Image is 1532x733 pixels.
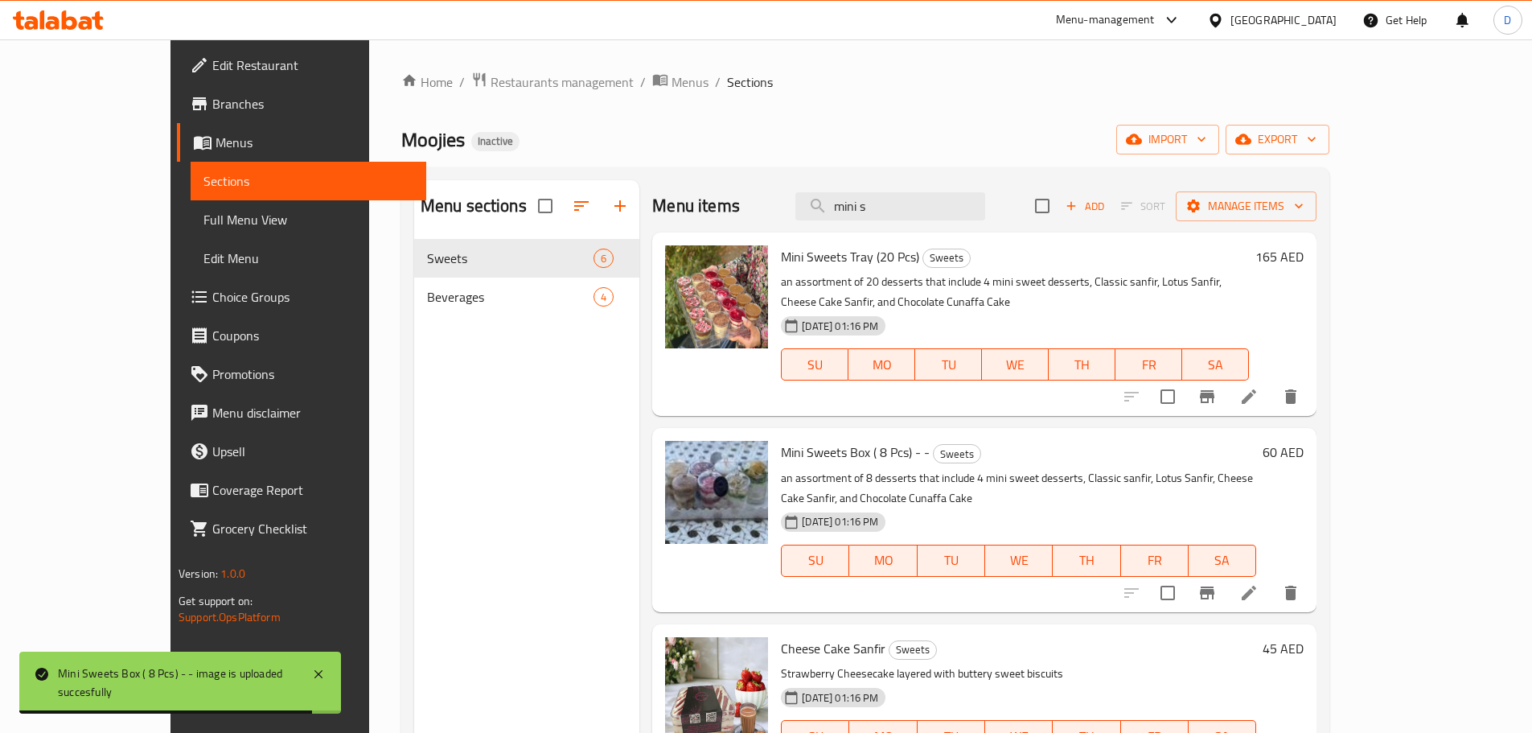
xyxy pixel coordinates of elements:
[1059,194,1111,219] button: Add
[781,664,1256,684] p: Strawberry Cheesecake layered with buttery sweet biscuits
[1238,130,1316,150] span: export
[788,353,842,377] span: SU
[727,72,773,92] span: Sections
[665,245,768,348] img: Mini Sweets Tray (20 Pcs)
[191,239,426,278] a: Edit Menu
[212,287,413,307] span: Choice Groups
[491,72,634,92] span: Restaurants management
[414,239,640,278] div: Sweets6
[212,94,413,113] span: Branches
[672,72,708,92] span: Menus
[988,353,1042,377] span: WE
[471,72,634,93] a: Restaurants management
[795,514,885,529] span: [DATE] 01:16 PM
[889,640,936,659] span: Sweets
[471,134,520,148] span: Inactive
[179,591,253,612] span: Get support on:
[795,690,885,706] span: [DATE] 01:16 PM
[795,319,885,334] span: [DATE] 01:16 PM
[191,162,426,200] a: Sections
[781,348,848,381] button: SU
[665,441,768,544] img: Mini Sweets Box ( 8 Pcs) - -
[179,563,218,584] span: Version:
[1056,10,1155,30] div: Menu-management
[1059,549,1114,572] span: TH
[652,72,708,93] a: Menus
[915,348,982,381] button: TU
[177,432,426,471] a: Upsell
[1188,574,1226,612] button: Branch-specific-item
[1025,189,1059,223] span: Select section
[781,636,885,661] span: Cheese Cake Sanfir
[1195,549,1250,572] span: SA
[401,72,1329,93] nav: breadcrumb
[1111,194,1176,219] span: Select section first
[1230,11,1337,29] div: [GEOGRAPHIC_DATA]
[781,468,1256,509] p: an assortment of 8 desserts that include 4 mini sweet desserts, Classic sanfir, Lotus Sanfir, Che...
[1182,348,1249,381] button: SA
[1116,125,1219,154] button: import
[562,187,601,225] span: Sort sections
[212,480,413,500] span: Coverage Report
[528,189,562,223] span: Select all sections
[177,471,426,509] a: Coverage Report
[652,194,740,218] h2: Menu items
[471,132,520,151] div: Inactive
[1049,348,1115,381] button: TH
[1263,441,1304,463] h6: 60 AED
[1055,353,1109,377] span: TH
[594,290,613,305] span: 4
[414,278,640,316] div: Beverages4
[427,287,593,307] span: Beverages
[58,665,296,701] div: Mini Sweets Box ( 8 Pcs) - - image is uploaded succesfully
[1127,549,1182,572] span: FR
[1189,353,1242,377] span: SA
[593,287,614,307] div: items
[177,393,426,432] a: Menu disclaimer
[1063,197,1107,216] span: Add
[212,326,413,345] span: Coupons
[1189,545,1256,577] button: SA
[203,210,413,229] span: Full Menu View
[922,249,971,268] div: Sweets
[1271,574,1310,612] button: delete
[401,121,465,158] span: Moojies
[855,353,909,377] span: MO
[177,84,426,123] a: Branches
[177,316,426,355] a: Coupons
[593,249,614,268] div: items
[594,251,613,266] span: 6
[640,72,646,92] li: /
[1263,637,1304,660] h6: 45 AED
[795,192,985,220] input: search
[1239,583,1259,603] a: Edit menu item
[203,249,413,268] span: Edit Menu
[856,549,910,572] span: MO
[1115,348,1182,381] button: FR
[177,355,426,393] a: Promotions
[459,72,465,92] li: /
[1059,194,1111,219] span: Add item
[601,187,639,225] button: Add section
[212,442,413,461] span: Upsell
[414,233,640,323] nav: Menu sections
[177,278,426,316] a: Choice Groups
[427,249,593,268] span: Sweets
[1151,576,1185,610] span: Select to update
[889,640,937,660] div: Sweets
[1504,11,1511,29] span: D
[992,549,1046,572] span: WE
[788,549,843,572] span: SU
[1129,130,1206,150] span: import
[1239,387,1259,406] a: Edit menu item
[781,245,919,269] span: Mini Sweets Tray (20 Pcs)
[203,171,413,191] span: Sections
[933,444,981,463] div: Sweets
[177,123,426,162] a: Menus
[923,249,970,267] span: Sweets
[934,445,980,463] span: Sweets
[220,563,245,584] span: 1.0.0
[191,200,426,239] a: Full Menu View
[212,519,413,538] span: Grocery Checklist
[421,194,527,218] h2: Menu sections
